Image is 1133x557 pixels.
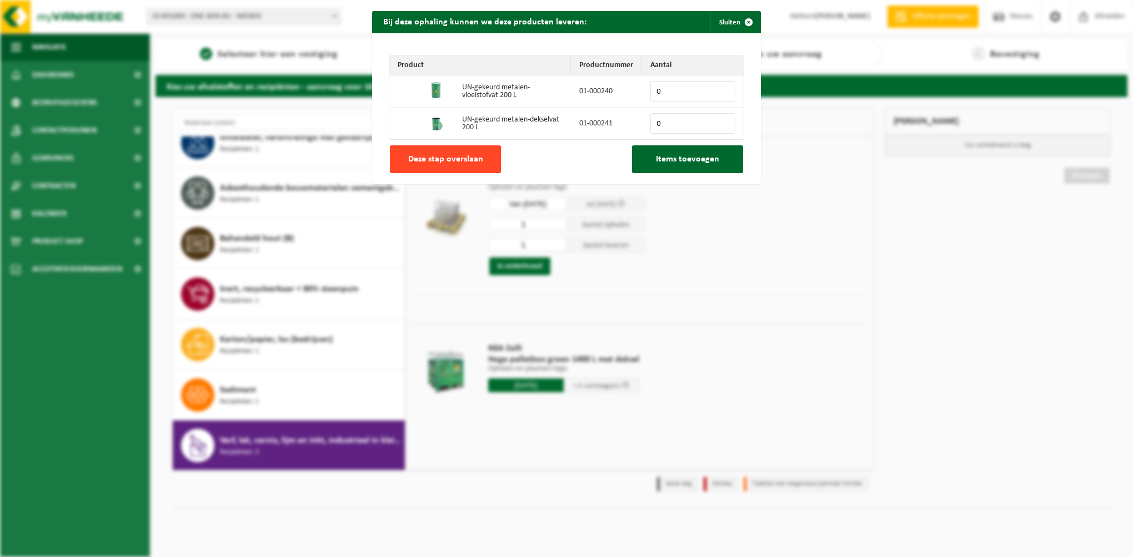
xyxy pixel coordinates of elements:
[389,56,571,75] th: Product
[408,155,483,164] span: Deze stap overslaan
[571,75,642,108] td: 01-000240
[390,145,501,173] button: Deze stap overslaan
[571,108,642,139] td: 01-000241
[372,11,598,32] h2: Bij deze ophaling kunnen we deze producten leveren:
[454,108,571,139] td: UN-gekeurd metalen-dekselvat 200 L
[642,56,744,75] th: Aantal
[454,75,571,108] td: UN-gekeurd metalen-vloeistofvat 200 L
[632,145,743,173] button: Items toevoegen
[656,155,719,164] span: Items toevoegen
[571,56,642,75] th: Productnummer
[710,11,760,33] button: Sluiten
[428,82,445,99] img: 01-000240
[428,114,445,131] img: 01-000241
